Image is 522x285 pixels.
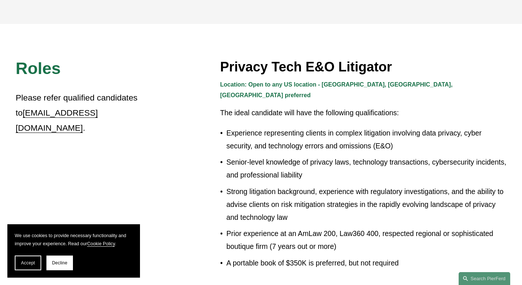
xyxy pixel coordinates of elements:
button: Decline [46,256,73,270]
p: Senior-level knowledge of privacy laws, technology transactions, cybersecurity incidents, and pro... [227,156,507,182]
p: The ideal candidate will have the following qualifications: [220,106,507,119]
a: [EMAIL_ADDRESS][DOMAIN_NAME] [16,108,98,133]
p: Prior experience at an AmLaw 200, Law360 400, respected regional or sophisticated boutique firm (... [227,227,507,253]
p: We use cookies to provide necessary functionality and improve your experience. Read our . [15,232,133,248]
span: Accept [21,260,35,265]
strong: Location: Open to any US location - [GEOGRAPHIC_DATA], [GEOGRAPHIC_DATA], [GEOGRAPHIC_DATA] prefe... [220,81,454,98]
span: Decline [52,260,67,265]
span: Roles [16,59,61,78]
p: A portable book of $350K is preferred, but not required [227,257,507,270]
p: Experience representing clients in complex litigation involving data privacy, cyber security, and... [227,127,507,152]
button: Accept [15,256,41,270]
a: Cookie Policy [87,241,115,246]
p: Please refer qualified candidates to . [16,90,159,136]
a: Search this site [459,272,510,285]
h3: Privacy Tech E&O Litigator [220,59,507,75]
section: Cookie banner [7,224,140,278]
p: Strong litigation background, experience with regulatory investigations, and the ability to advis... [227,185,507,224]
